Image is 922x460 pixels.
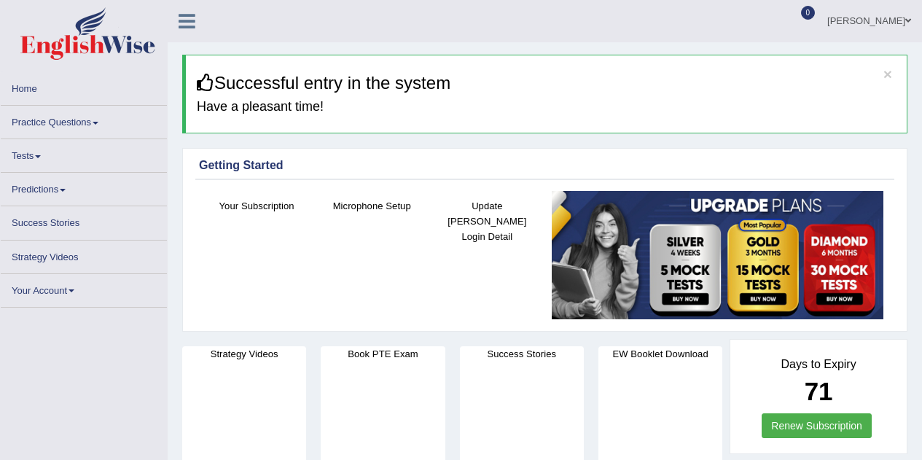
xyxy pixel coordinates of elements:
a: Tests [1,139,167,168]
a: Renew Subscription [762,413,872,438]
a: Strategy Videos [1,241,167,269]
h4: Have a pleasant time! [197,100,896,114]
span: 0 [801,6,816,20]
a: Success Stories [1,206,167,235]
img: small5.jpg [552,191,883,319]
h4: Strategy Videos [182,346,306,362]
button: × [883,66,892,82]
a: Home [1,72,167,101]
h4: Days to Expiry [746,358,891,371]
div: Getting Started [199,157,891,174]
b: 71 [805,377,833,405]
a: Predictions [1,173,167,201]
h4: Book PTE Exam [321,346,445,362]
h4: Microphone Setup [321,198,422,214]
a: Practice Questions [1,106,167,134]
h4: EW Booklet Download [598,346,722,362]
h4: Your Subscription [206,198,307,214]
h4: Success Stories [460,346,584,362]
h4: Update [PERSON_NAME] Login Detail [437,198,537,244]
h3: Successful entry in the system [197,74,896,93]
a: Your Account [1,274,167,303]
